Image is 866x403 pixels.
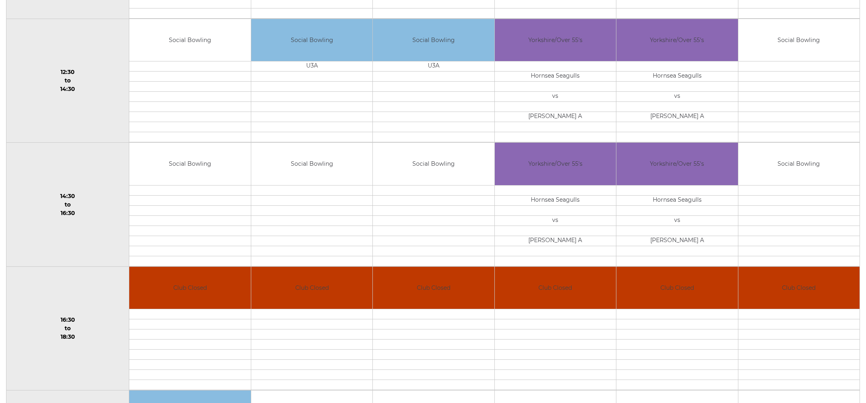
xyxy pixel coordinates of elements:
td: [PERSON_NAME] A [495,236,616,246]
td: U3A [251,61,372,72]
td: Club Closed [495,267,616,309]
td: 16:30 to 18:30 [6,266,129,390]
td: Yorkshire/Over 55's [616,143,738,185]
td: Social Bowling [373,143,494,185]
td: vs [495,215,616,226]
td: 12:30 to 14:30 [6,19,129,143]
td: Yorkshire/Over 55's [495,19,616,61]
td: [PERSON_NAME] A [616,236,738,246]
td: Social Bowling [373,19,494,61]
td: Club Closed [373,267,494,309]
td: Social Bowling [251,19,372,61]
td: vs [616,92,738,102]
td: vs [495,92,616,102]
td: Hornsea Seagulls [495,72,616,82]
td: Club Closed [129,267,250,309]
td: Social Bowling [738,19,860,61]
td: U3A [373,61,494,72]
td: [PERSON_NAME] A [616,112,738,122]
td: [PERSON_NAME] A [495,112,616,122]
td: Club Closed [251,267,372,309]
td: Social Bowling [251,143,372,185]
td: Yorkshire/Over 55's [495,143,616,185]
td: 14:30 to 16:30 [6,143,129,267]
td: Hornsea Seagulls [616,72,738,82]
td: Hornsea Seagulls [616,195,738,205]
td: Club Closed [616,267,738,309]
td: Yorkshire/Over 55's [616,19,738,61]
td: Social Bowling [129,143,250,185]
td: Social Bowling [738,143,860,185]
td: Social Bowling [129,19,250,61]
td: Club Closed [738,267,860,309]
td: Hornsea Seagulls [495,195,616,205]
td: vs [616,215,738,226]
